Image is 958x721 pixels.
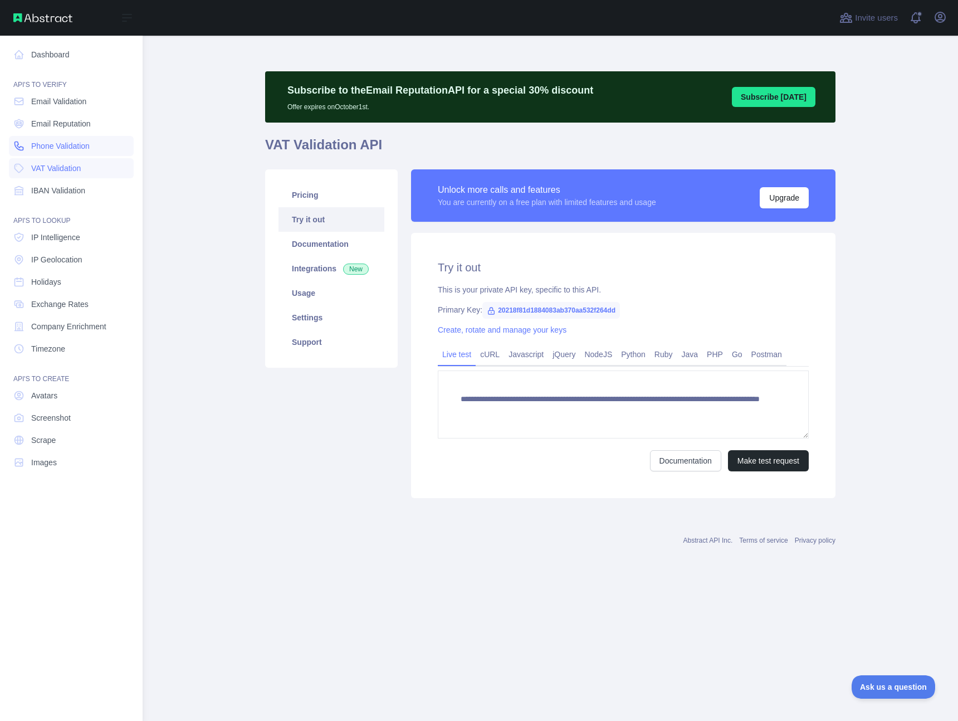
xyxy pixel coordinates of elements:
[31,390,57,401] span: Avatars
[504,345,548,363] a: Javascript
[9,203,134,225] div: API'S TO LOOKUP
[287,98,593,111] p: Offer expires on October 1st.
[278,183,384,207] a: Pricing
[482,302,620,319] span: 20218f81d1884083ab370aa532f264dd
[438,325,566,334] a: Create, rotate and manage your keys
[855,12,898,25] span: Invite users
[9,408,134,428] a: Screenshot
[650,450,721,471] a: Documentation
[747,345,786,363] a: Postman
[278,232,384,256] a: Documentation
[31,299,89,310] span: Exchange Rates
[9,386,134,406] a: Avatars
[683,537,733,544] a: Abstract API Inc.
[278,305,384,330] a: Settings
[438,197,656,208] div: You are currently on a free plan with limited features and usage
[837,9,900,27] button: Invite users
[31,96,86,107] span: Email Validation
[13,13,72,22] img: Abstract API
[9,158,134,178] a: VAT Validation
[9,316,134,337] a: Company Enrichment
[31,276,61,288] span: Holidays
[9,272,134,292] a: Holidays
[278,207,384,232] a: Try it out
[31,457,57,468] span: Images
[650,345,677,363] a: Ruby
[31,140,90,152] span: Phone Validation
[852,675,936,699] iframe: Toggle Customer Support
[438,304,809,315] div: Primary Key:
[31,412,71,423] span: Screenshot
[31,163,81,174] span: VAT Validation
[278,256,384,281] a: Integrations New
[9,361,134,383] div: API'S TO CREATE
[9,227,134,247] a: IP Intelligence
[677,345,703,363] a: Java
[9,45,134,65] a: Dashboard
[31,185,85,196] span: IBAN Validation
[278,330,384,354] a: Support
[702,345,727,363] a: PHP
[9,67,134,89] div: API'S TO VERIFY
[580,345,617,363] a: NodeJS
[438,183,656,197] div: Unlock more calls and features
[795,537,835,544] a: Privacy policy
[9,339,134,359] a: Timezone
[287,82,593,98] p: Subscribe to the Email Reputation API for a special 30 % discount
[438,284,809,295] div: This is your private API key, specific to this API.
[265,136,835,163] h1: VAT Validation API
[9,181,134,201] a: IBAN Validation
[31,254,82,265] span: IP Geolocation
[476,345,504,363] a: cURL
[617,345,650,363] a: Python
[548,345,580,363] a: jQuery
[343,264,369,275] span: New
[728,450,809,471] button: Make test request
[9,250,134,270] a: IP Geolocation
[438,260,809,275] h2: Try it out
[9,430,134,450] a: Scrape
[727,345,747,363] a: Go
[9,452,134,472] a: Images
[31,435,56,446] span: Scrape
[31,232,80,243] span: IP Intelligence
[9,114,134,134] a: Email Reputation
[760,187,809,208] button: Upgrade
[31,343,65,354] span: Timezone
[9,91,134,111] a: Email Validation
[739,537,788,544] a: Terms of service
[9,136,134,156] a: Phone Validation
[732,87,815,107] button: Subscribe [DATE]
[9,294,134,314] a: Exchange Rates
[31,118,91,129] span: Email Reputation
[278,281,384,305] a: Usage
[31,321,106,332] span: Company Enrichment
[438,345,476,363] a: Live test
